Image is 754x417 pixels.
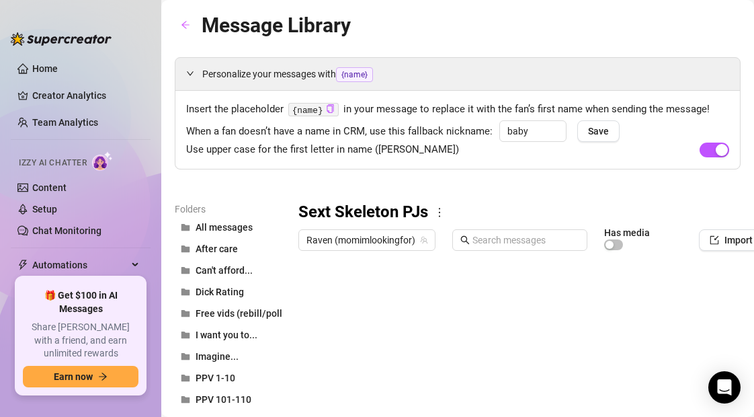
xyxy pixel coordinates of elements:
[32,63,58,74] a: Home
[186,124,493,140] span: When a fan doesn’t have a name in CRM, use this fallback nickname:
[724,235,753,245] span: Import
[54,371,93,382] span: Earn now
[202,9,351,41] article: Message Library
[32,182,67,193] a: Content
[175,238,282,260] button: After care
[433,206,446,219] span: more
[175,389,282,410] button: PPV 101-110
[23,289,138,315] span: 🎁 Get $100 in AI Messages
[196,265,253,276] span: Can't afford...
[181,244,190,254] span: folder
[588,126,609,137] span: Save
[196,351,239,362] span: Imagine...
[181,266,190,275] span: folder
[98,372,108,381] span: arrow-right
[181,330,190,340] span: folder
[23,366,138,387] button: Earn nowarrow-right
[196,373,235,383] span: PPV 1-10
[175,367,282,389] button: PPV 1-10
[11,32,112,46] img: logo-BBDzfeDw.svg
[181,373,190,383] span: folder
[181,395,190,404] span: folder
[175,260,282,281] button: Can't afford...
[32,85,140,106] a: Creator Analytics
[175,58,740,90] div: Personalize your messages with{name}
[326,104,335,113] span: copy
[196,308,290,319] span: Free vids (rebill/polls)
[32,117,98,128] a: Team Analytics
[181,20,190,30] span: arrow-left
[175,217,282,238] button: All messages
[202,67,729,82] span: Personalize your messages with
[17,260,28,270] span: thunderbolt
[92,151,113,171] img: AI Chatter
[288,103,339,117] code: {name}
[175,202,282,217] article: Folders
[196,222,253,233] span: All messages
[577,120,620,142] button: Save
[420,236,428,244] span: team
[175,324,282,346] button: I want you to...
[604,229,650,237] article: Has media
[181,287,190,297] span: folder
[710,235,719,245] span: import
[32,204,57,215] a: Setup
[19,157,87,169] span: Izzy AI Chatter
[326,104,335,114] button: Click to Copy
[181,309,190,318] span: folder
[186,69,194,77] span: expanded
[186,142,459,158] span: Use upper case for the first letter in name ([PERSON_NAME])
[186,102,729,118] span: Insert the placeholder in your message to replace it with the fan’s first name when sending the m...
[175,346,282,367] button: Imagine...
[175,303,282,324] button: Free vids (rebill/polls)
[32,225,101,236] a: Chat Monitoring
[23,321,138,361] span: Share [PERSON_NAME] with a friend, and earn unlimited rewards
[181,352,190,361] span: folder
[472,233,579,248] input: Search messages
[336,67,373,82] span: {name}
[196,243,238,254] span: After care
[298,202,428,223] h3: Sext Skeleton PJs
[32,254,128,276] span: Automations
[460,235,470,245] span: search
[196,394,251,405] span: PPV 101-110
[181,223,190,232] span: folder
[175,281,282,303] button: Dick Rating
[306,230,427,250] span: Raven (momimlookingfor)
[196,330,257,340] span: I want you to...
[708,371,741,404] div: Open Intercom Messenger
[196,287,244,297] span: Dick Rating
